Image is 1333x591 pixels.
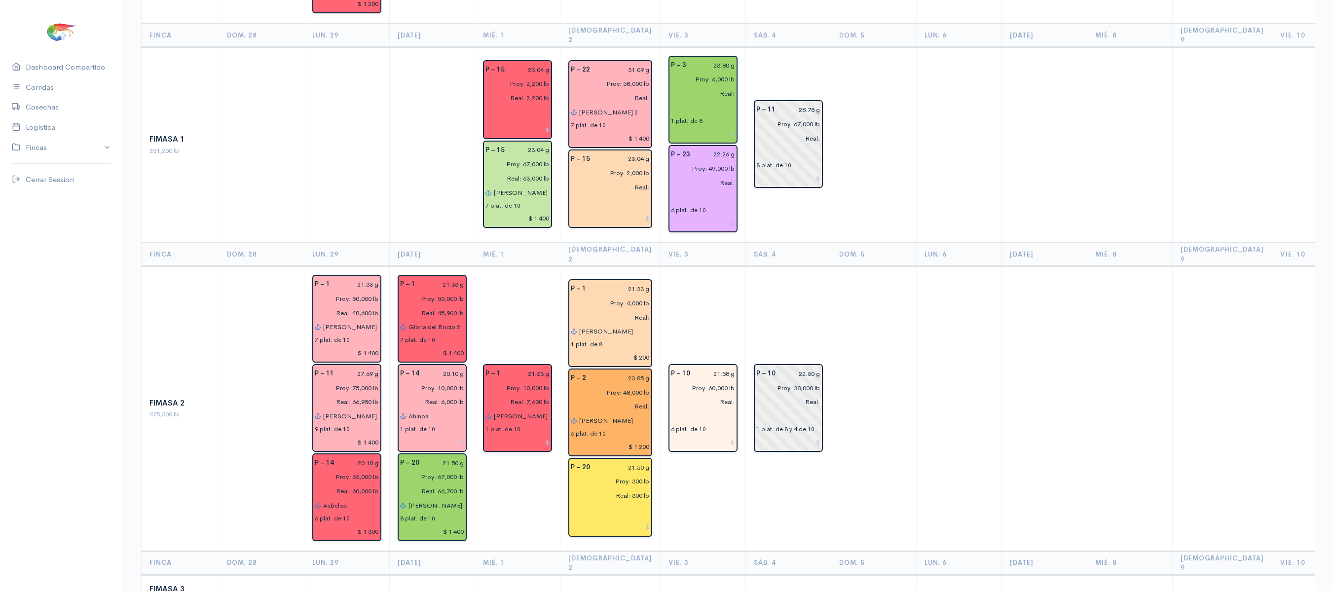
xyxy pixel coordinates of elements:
th: Sáb. 4 [745,551,831,575]
div: Piscina: 3 Peso: 23.80 g Libras Proy: 6,000 lb Empacadora: Expotuna Plataformas: 1 plat. de 8 [668,56,738,144]
th: Sáb. 4 [745,243,831,266]
input: pescadas [565,180,650,194]
th: Vie. 3 [660,243,745,266]
input: estimadas [394,381,464,395]
div: 7 plat. de 10 [485,201,520,210]
span: 475,300 lb [149,410,179,418]
input: $ [315,435,379,449]
input: g [336,277,379,292]
input: $ [571,350,650,365]
th: [DATE] [390,23,475,47]
th: Mié. 8 [1087,243,1172,266]
div: P – 23 [665,148,696,162]
th: Lun. 29 [304,243,390,266]
input: g [692,58,735,73]
div: Piscina: 14 Peso: 20.10 g Libras Proy: 10,000 lb Libras Reales: 6,000 lb Rendimiento: 60.0% Empac... [398,364,467,452]
th: [DATE] [1001,551,1087,575]
div: P – 15 [565,152,596,166]
input: estimadas [309,470,379,484]
input: pescadas [565,488,650,503]
input: $ [485,212,550,226]
div: P – 22 [565,63,596,77]
div: P – 10 [665,367,696,381]
input: g [507,367,550,381]
input: estimadas [750,381,820,395]
th: Vie. 3 [660,23,745,47]
div: 1 plat. de 8 [571,340,602,349]
input: estimadas [394,470,464,484]
input: estimadas [309,292,379,306]
div: 8 plat. de 10 [756,161,791,170]
div: 7 plat. de 10 [400,335,435,344]
div: Piscina: 23 Peso: 22.26 g Libras Proy: 49,000 lb Empacadora: Songa Plataformas: 6 plat. de 10 [668,145,738,233]
th: Vie. 10 [1272,23,1322,47]
input: pescadas [565,400,650,414]
input: pescadas [309,484,379,498]
input: $ [756,171,820,185]
div: Piscina: 11 Peso: 27.69 g Libras Proy: 75,000 lb Libras Reales: 66,950 lb Rendimiento: 89.3% Empa... [312,364,381,452]
input: g [596,152,650,166]
div: Piscina: 15 Peso: 23.04 g Libras Proy: 2,200 lb Libras Reales: 2,200 lb Rendimiento: 100.0% Empac... [483,60,552,139]
span: 251,200 lb [149,147,179,155]
div: 1 plat. de 8 [671,116,703,125]
div: Piscina: 1 Peso: 21.33 g Libras Proy: 50,000 lb Libras Reales: 48,600 lb Rendimiento: 97.2% Empac... [312,275,381,363]
th: [DEMOGRAPHIC_DATA] 2 [560,551,661,575]
div: P – 1 [394,277,421,292]
th: Lun. 29 [304,551,390,575]
div: 7 plat. de 10 [315,335,350,344]
div: P – 11 [309,367,340,381]
div: 1 plat. de 10 [485,425,520,434]
input: pescadas [309,395,379,409]
input: pescadas [565,310,650,325]
th: Mié. 1 [475,23,560,47]
div: P – 2 [565,371,592,385]
th: Lun. 6 [916,243,1001,266]
div: P – 11 [750,103,781,117]
input: estimadas [565,296,650,310]
input: g [340,367,379,381]
input: estimadas [309,381,379,395]
th: Lun. 6 [916,23,1001,47]
input: g [592,282,650,296]
th: Finca [142,243,219,266]
div: Piscina: 15 Peso: 23.04 g Libras Proy: 67,000 lb Libras Reales: 63,000 lb Rendimiento: 94.0% Empa... [483,141,552,228]
div: Piscina: 11 Peso: 28.75 g Libras Proy: 67,000 lb Empacadora: Sin asignar Plataformas: 8 plat. de 10 [754,100,823,188]
input: $ [485,435,550,449]
input: $ [571,520,650,534]
div: 6 plat. de 10 [671,206,706,215]
input: $ [671,216,735,230]
th: Dom. 5 [831,23,916,47]
input: g [781,367,820,381]
div: Piscina: 10 Peso: 21.58 g Libras Proy: 60,000 lb Empacadora: Ceaexport Plataformas: 6 plat. de 10 [668,364,738,452]
th: Lun. 29 [304,23,390,47]
th: Dom. 5 [831,243,916,266]
input: pescadas [309,306,379,320]
input: pescadas [565,91,650,105]
th: Dom. 5 [831,551,916,575]
input: g [421,277,464,292]
input: estimadas [565,77,650,91]
th: Vie. 10 [1272,551,1322,575]
input: $ [400,524,464,539]
th: Dom. 28 [219,23,304,47]
div: P – 1 [480,367,507,381]
th: Mié. 8 [1087,551,1172,575]
input: estimadas [565,385,650,400]
div: Piscina: 20 Peso: 21.50 g Libras Proy: 67,000 lb Libras Reales: 66,700 lb Rendimiento: 99.6% Empa... [398,453,467,541]
div: Fimasa 2 [149,398,211,409]
div: 6 plat. de 10 [671,425,706,434]
input: $ [671,435,735,449]
div: P – 15 [480,143,511,157]
th: Dom. 28 [219,243,304,266]
div: 8 plat. de 10 [400,514,435,523]
th: [DATE] [1001,23,1087,47]
input: $ [315,524,379,539]
th: [DATE] [390,243,475,266]
input: g [696,367,735,381]
input: $ [671,127,735,141]
div: P – 20 [394,456,425,470]
input: estimadas [665,161,735,176]
th: [DEMOGRAPHIC_DATA] 9 [1172,551,1272,575]
input: estimadas [665,381,735,395]
div: P – 15 [480,63,511,77]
